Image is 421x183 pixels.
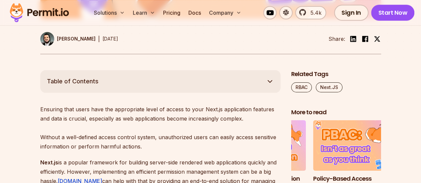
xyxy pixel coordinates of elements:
[334,5,368,21] a: Sign In
[291,108,381,117] h2: More to read
[40,32,54,46] img: Gabriel L. Manor
[98,35,100,43] div: |
[7,1,72,24] img: Permit logo
[57,36,96,42] p: [PERSON_NAME]
[291,70,381,78] h2: Related Tags
[216,120,306,171] img: Implementing Authentication and Authorization in Next.js
[47,77,99,86] span: Table of Contents
[313,120,403,171] img: Policy-Based Access Control (PBAC) Isn’t as Great as You Think
[160,6,183,19] a: Pricing
[374,36,380,42] img: twitter
[349,35,357,43] img: linkedin
[206,6,244,19] button: Company
[316,82,342,92] a: Next.JS
[307,9,321,17] span: 5.4k
[361,35,369,43] img: facebook
[91,6,127,19] button: Solutions
[186,6,204,19] a: Docs
[130,6,158,19] button: Learn
[328,35,345,43] li: Share:
[40,105,281,151] p: Ensuring that users have the appropriate level of access to your Next.js application features and...
[291,82,312,92] a: RBAC
[103,36,118,42] time: [DATE]
[40,32,96,46] a: [PERSON_NAME]
[295,6,326,19] a: 5.4k
[40,159,58,166] strong: Next.js
[371,5,415,21] a: Start Now
[40,70,281,93] button: Table of Contents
